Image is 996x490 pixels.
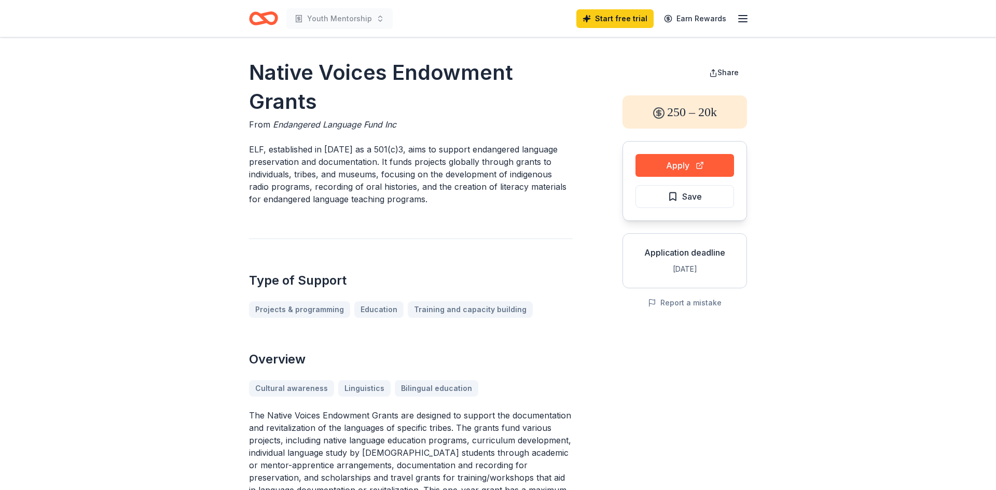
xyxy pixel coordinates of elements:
[249,272,573,289] h2: Type of Support
[354,301,404,318] a: Education
[307,12,372,25] span: Youth Mentorship
[249,58,573,116] h1: Native Voices Endowment Grants
[286,8,393,29] button: Youth Mentorship
[658,9,732,28] a: Earn Rewards
[717,68,739,77] span: Share
[273,119,396,130] span: Endangered Language Fund Inc
[631,263,738,275] div: [DATE]
[635,154,734,177] button: Apply
[631,246,738,259] div: Application deadline
[249,351,573,368] h2: Overview
[648,297,722,309] button: Report a mistake
[408,301,533,318] a: Training and capacity building
[249,301,350,318] a: Projects & programming
[635,185,734,208] button: Save
[682,190,702,203] span: Save
[249,6,278,31] a: Home
[249,143,573,205] p: ELF, established in [DATE] as a 501(c)3, aims to support endangered language preservation and doc...
[701,62,747,83] button: Share
[622,95,747,129] div: 250 – 20k
[249,118,573,131] div: From
[576,9,654,28] a: Start free trial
